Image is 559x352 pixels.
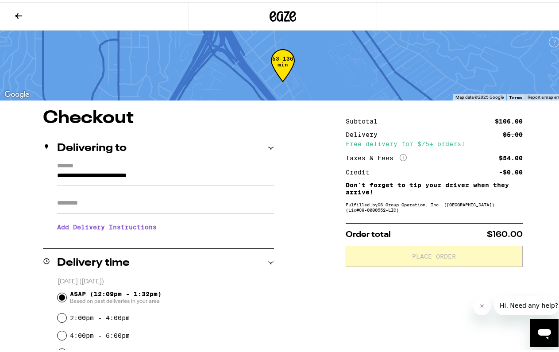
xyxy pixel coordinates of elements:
[70,295,162,302] span: Based on past deliveries in your area
[495,116,523,122] div: $106.00
[2,87,31,98] img: Google
[70,330,130,337] label: 4:00pm - 6:00pm
[271,54,295,87] div: 53-136 min
[503,129,523,135] div: $5.00
[57,141,127,151] h2: Delivering to
[346,228,391,236] span: Order total
[346,139,523,145] div: Free delivery for $75+ orders!
[346,179,523,193] p: Don't forget to tip your driver when they arrive!
[346,116,384,122] div: Subtotal
[499,167,523,173] div: -$0.00
[494,294,559,313] iframe: Message from company
[455,93,504,97] span: Map data ©2025 Google
[413,251,456,257] span: Place Order
[43,107,274,125] h1: Checkout
[346,167,376,173] div: Credit
[530,317,559,345] iframe: Button to launch messaging window
[509,93,522,98] a: Terms
[57,255,130,266] h2: Delivery time
[346,152,407,160] div: Taxes & Fees
[70,312,130,319] label: 2:00pm - 4:00pm
[70,288,162,302] span: ASAP (12:09pm - 1:32pm)
[473,295,491,313] iframe: Close message
[487,228,523,236] span: $160.00
[57,215,274,235] h3: Add Delivery Instructions
[346,129,384,135] div: Delivery
[57,235,274,242] p: We'll contact you at [PHONE_NUMBER] when we arrive
[346,200,523,210] div: Fulfilled by CS Group Operation, Inc. ([GEOGRAPHIC_DATA]) (Lic# C9-0000552-LIC )
[346,244,523,265] button: Place Order
[499,153,523,159] div: $54.00
[2,87,31,98] a: Open this area in Google Maps (opens a new window)
[58,275,274,284] p: [DATE] ([DATE])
